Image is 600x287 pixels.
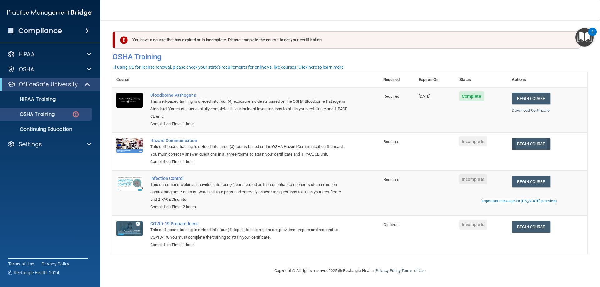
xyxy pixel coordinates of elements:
button: Open Resource Center, 2 new notifications [575,28,594,47]
div: This on-demand webinar is divided into four (4) parts based on the essential components of an inf... [150,181,348,203]
a: Begin Course [512,93,550,104]
button: If using CE for license renewal, please check your state's requirements for online vs. live cours... [112,64,346,70]
a: OfficeSafe University [7,81,91,88]
th: Required [380,72,415,87]
div: Completion Time: 1 hour [150,120,348,128]
h4: Compliance [18,27,62,35]
span: Incomplete [459,136,487,146]
a: COVID-19 Preparedness [150,221,348,226]
span: [DATE] [419,94,431,99]
div: This self-paced training is divided into four (4) topics to help healthcare providers prepare and... [150,226,348,241]
p: Continuing Education [4,126,89,132]
div: 2 [591,32,593,40]
span: Ⓒ Rectangle Health 2024 [8,270,59,276]
div: This self-paced training is divided into four (4) exposure incidents based on the OSHA Bloodborne... [150,98,348,120]
span: Required [383,139,399,144]
a: Begin Course [512,138,550,150]
img: PMB logo [7,7,92,19]
a: Terms of Use [402,268,426,273]
span: Required [383,177,399,182]
p: Settings [19,141,42,148]
p: OSHA [19,66,34,73]
button: Read this if you are a dental practitioner in the state of CA [481,198,557,204]
div: Important message for [US_STATE] practices [482,199,557,203]
div: Completion Time: 1 hour [150,158,348,166]
div: Copyright © All rights reserved 2025 @ Rectangle Health | | [236,261,464,281]
th: Actions [508,72,587,87]
th: Expires On [415,72,456,87]
img: danger-circle.6113f641.png [72,111,80,118]
p: HIPAA Training [4,96,56,102]
div: Completion Time: 1 hour [150,241,348,249]
span: Complete [459,91,484,101]
div: You have a course that has expired or is incomplete. Please complete the course to get your certi... [115,31,581,49]
a: Bloodborne Pathogens [150,93,348,98]
h4: OSHA Training [112,52,587,61]
p: OSHA Training [4,111,55,117]
a: Begin Course [512,176,550,187]
a: Privacy Policy [42,261,70,267]
p: OfficeSafe University [19,81,78,88]
div: This self-paced training is divided into three (3) rooms based on the OSHA Hazard Communication S... [150,143,348,158]
span: Optional [383,222,398,227]
a: OSHA [7,66,91,73]
span: Required [383,94,399,99]
a: Settings [7,141,91,148]
a: Hazard Communication [150,138,348,143]
th: Status [456,72,508,87]
a: Privacy Policy [376,268,400,273]
a: Infection Control [150,176,348,181]
a: Terms of Use [8,261,34,267]
img: exclamation-circle-solid-danger.72ef9ffc.png [120,36,128,44]
a: Begin Course [512,221,550,233]
div: Completion Time: 2 hours [150,203,348,211]
a: HIPAA [7,51,91,58]
div: If using CE for license renewal, please check your state's requirements for online vs. live cours... [113,65,345,69]
th: Course [112,72,147,87]
span: Incomplete [459,174,487,184]
p: HIPAA [19,51,35,58]
span: Incomplete [459,220,487,230]
a: Download Certificate [512,108,550,113]
iframe: Drift Widget Chat Controller [492,243,592,268]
